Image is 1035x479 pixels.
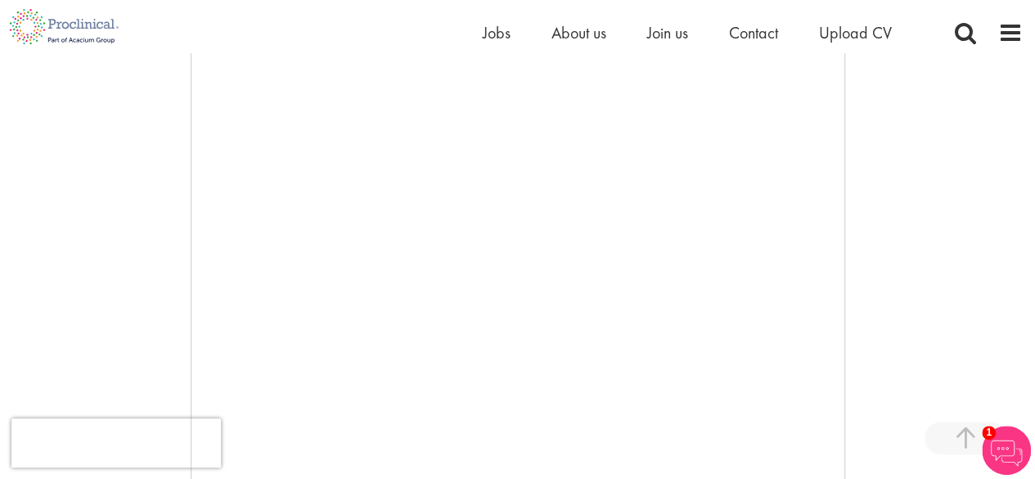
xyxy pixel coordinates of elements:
a: About us [551,22,606,43]
img: Chatbot [982,426,1031,475]
span: 1 [982,426,996,440]
a: Contact [729,22,778,43]
a: Upload CV [819,22,892,43]
a: Join us [647,22,688,43]
a: Jobs [483,22,511,43]
iframe: reCAPTCHA [11,418,221,468]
